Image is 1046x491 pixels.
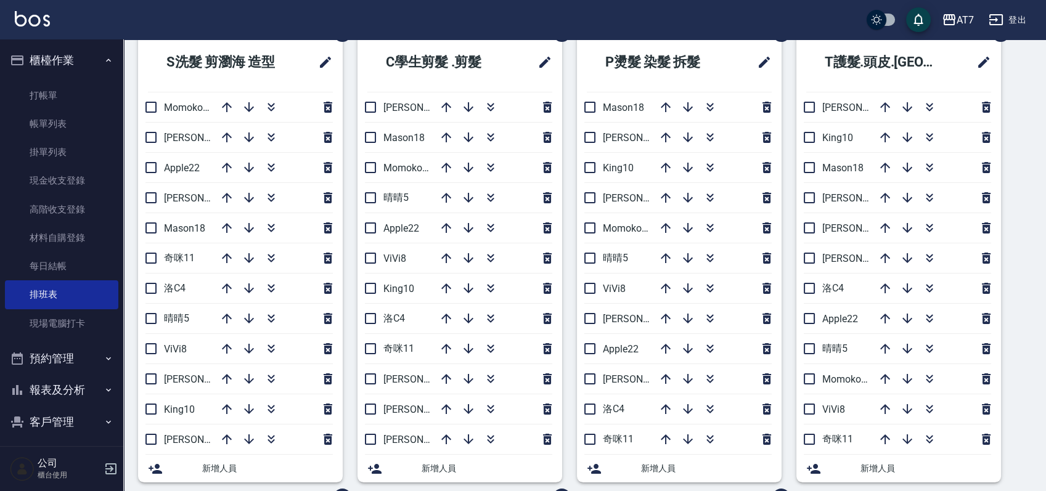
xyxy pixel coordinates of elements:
[603,252,628,264] span: 晴晴5
[984,9,1031,31] button: 登出
[822,253,902,264] span: [PERSON_NAME]7
[148,40,302,84] h2: S洗髮 剪瀏海 造型
[587,40,734,84] h2: P燙髮 染髮 拆髮
[10,457,35,481] img: Person
[5,44,118,76] button: 櫃檯作業
[367,40,515,84] h2: C學生剪髮 .剪髮
[5,280,118,309] a: 排班表
[796,455,1001,482] div: 新增人員
[383,222,419,234] span: Apple22
[603,132,682,144] span: [PERSON_NAME]9
[822,433,853,445] span: 奇咪11
[603,102,644,113] span: Mason18
[383,404,463,415] span: [PERSON_NAME]2
[5,374,118,406] button: 報表及分析
[383,192,409,203] span: 晴晴5
[603,283,626,294] span: ViVi8
[822,343,848,354] span: 晴晴5
[383,434,463,445] span: [PERSON_NAME]6
[822,282,844,294] span: 洛C4
[822,373,872,385] span: Momoko12
[937,7,979,33] button: AT7
[164,282,186,294] span: 洛C4
[5,406,118,438] button: 客戶管理
[422,462,552,475] span: 新增人員
[5,166,118,195] a: 現金收支登錄
[5,138,118,166] a: 掛單列表
[822,313,858,325] span: Apple22
[5,343,118,375] button: 預約管理
[806,40,960,84] h2: T護髮.頭皮.[GEOGRAPHIC_DATA]
[383,102,463,113] span: [PERSON_NAME]9
[164,312,189,324] span: 晴晴5
[822,132,853,144] span: King10
[5,110,118,138] a: 帳單列表
[311,47,333,77] span: 修改班表的標題
[15,11,50,26] img: Logo
[5,309,118,338] a: 現場電腦打卡
[164,434,243,445] span: [PERSON_NAME]6
[603,222,653,234] span: Momoko12
[5,224,118,252] a: 材料自購登錄
[641,462,772,475] span: 新增人員
[603,403,624,415] span: 洛C4
[164,132,243,144] span: [PERSON_NAME]9
[860,462,991,475] span: 新增人員
[383,373,463,385] span: [PERSON_NAME]7
[530,47,552,77] span: 修改班表的標題
[138,455,343,482] div: 新增人員
[38,457,100,469] h5: 公司
[164,252,195,264] span: 奇咪11
[969,47,991,77] span: 修改班表的標題
[383,162,433,174] span: Momoko12
[603,162,634,174] span: King10
[750,47,772,77] span: 修改班表的標題
[603,343,639,355] span: Apple22
[603,373,682,385] span: [PERSON_NAME]6
[383,283,414,294] span: King10
[202,462,333,475] span: 新增人員
[577,455,782,482] div: 新增人員
[5,81,118,110] a: 打帳單
[164,162,200,174] span: Apple22
[822,102,902,113] span: [PERSON_NAME]2
[383,253,406,264] span: ViVi8
[164,192,243,204] span: [PERSON_NAME]2
[603,192,682,204] span: [PERSON_NAME]7
[383,312,405,324] span: 洛C4
[5,437,118,469] button: 員工及薪資
[38,469,100,481] p: 櫃台使用
[822,222,902,234] span: [PERSON_NAME]9
[164,373,243,385] span: [PERSON_NAME]7
[383,132,425,144] span: Mason18
[822,162,864,174] span: Mason18
[164,102,214,113] span: Momoko12
[603,313,682,325] span: [PERSON_NAME]2
[358,455,562,482] div: 新增人員
[164,222,205,234] span: Mason18
[164,343,187,355] span: ViVi8
[906,7,931,32] button: save
[822,192,902,204] span: [PERSON_NAME]6
[957,12,974,28] div: AT7
[603,433,634,445] span: 奇咪11
[5,195,118,224] a: 高階收支登錄
[383,343,414,354] span: 奇咪11
[822,404,845,415] span: ViVi8
[5,252,118,280] a: 每日結帳
[164,404,195,415] span: King10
